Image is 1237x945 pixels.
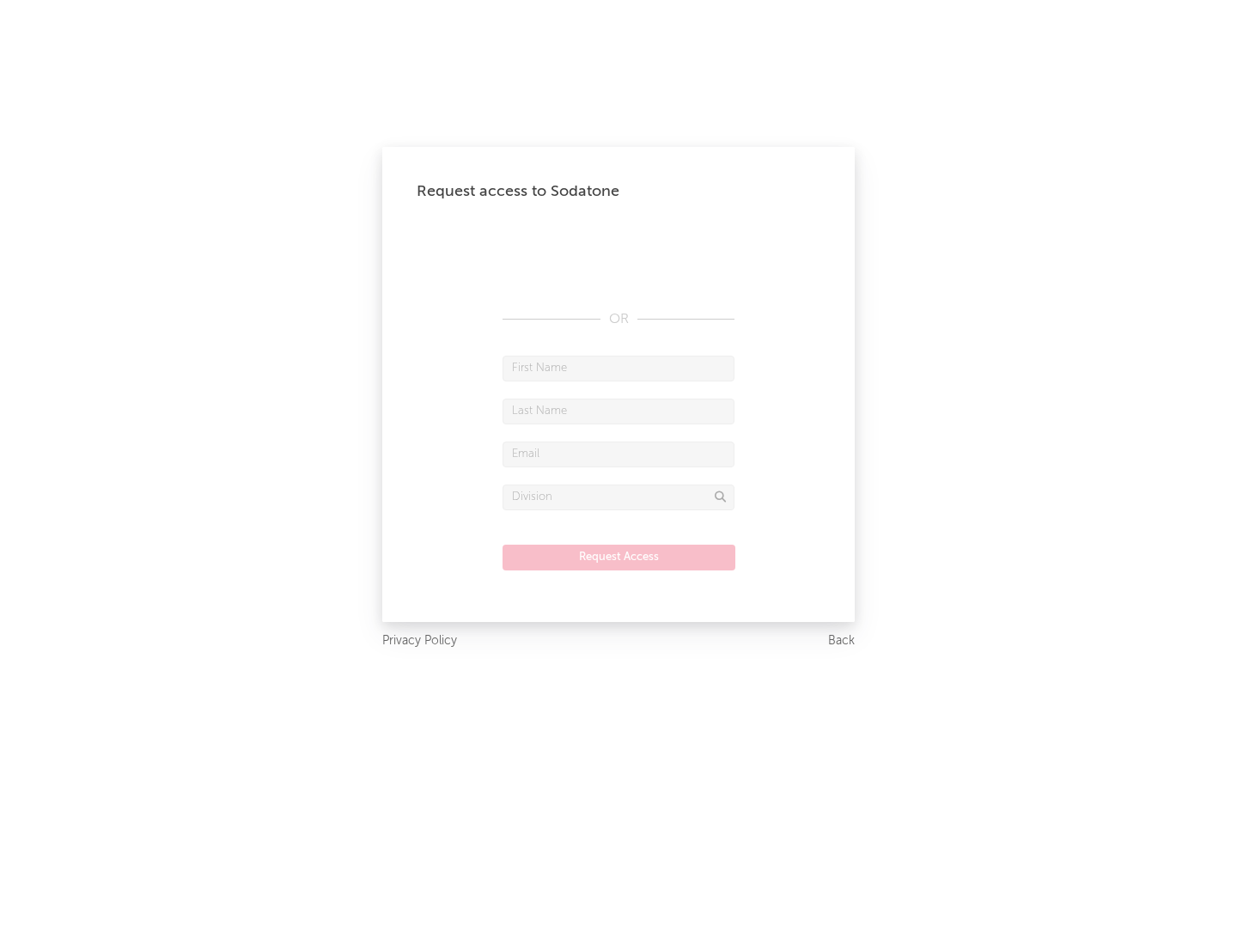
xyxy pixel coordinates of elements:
div: Request access to Sodatone [417,181,820,202]
a: Back [828,631,855,652]
input: Division [503,485,734,510]
div: OR [503,309,734,330]
button: Request Access [503,545,735,570]
a: Privacy Policy [382,631,457,652]
input: Email [503,442,734,467]
input: First Name [503,356,734,381]
input: Last Name [503,399,734,424]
